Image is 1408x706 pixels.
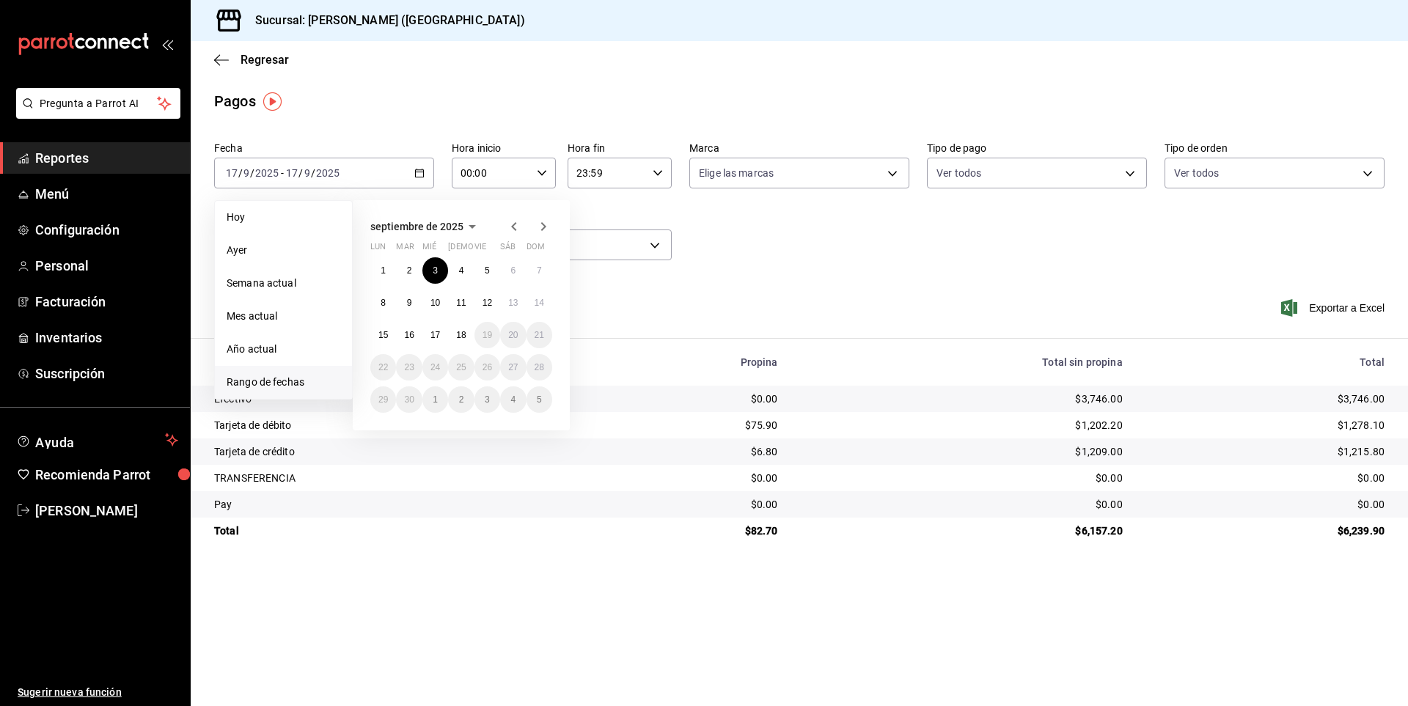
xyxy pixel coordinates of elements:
[483,362,492,372] abbr: 26 de septiembre de 2025
[1146,523,1385,538] div: $6,239.90
[508,330,518,340] abbr: 20 de septiembre de 2025
[214,523,576,538] div: Total
[225,167,238,179] input: --
[510,265,516,276] abbr: 6 de septiembre de 2025
[599,356,778,368] div: Propina
[407,265,412,276] abbr: 2 de septiembre de 2025
[396,354,422,380] button: 23 de septiembre de 2025
[448,290,474,316] button: 11 de septiembre de 2025
[227,276,340,291] span: Semana actual
[527,386,552,413] button: 5 de octubre de 2025
[508,362,518,372] abbr: 27 de septiembre de 2025
[227,375,340,390] span: Rango de fechas
[10,106,180,122] a: Pregunta a Parrot AI
[448,257,474,284] button: 4 de septiembre de 2025
[802,471,1123,485] div: $0.00
[370,218,481,235] button: septiembre de 2025
[281,167,284,179] span: -
[422,257,448,284] button: 3 de septiembre de 2025
[433,265,438,276] abbr: 3 de septiembre de 2025
[802,497,1123,512] div: $0.00
[537,394,542,405] abbr: 5 de octubre de 2025
[214,53,289,67] button: Regresar
[508,298,518,308] abbr: 13 de septiembre de 2025
[35,431,159,449] span: Ayuda
[214,497,576,512] div: Pay
[474,322,500,348] button: 19 de septiembre de 2025
[370,322,396,348] button: 15 de septiembre de 2025
[699,166,774,180] span: Elige las marcas
[227,243,340,258] span: Ayer
[936,166,981,180] span: Ver todos
[396,386,422,413] button: 30 de septiembre de 2025
[433,394,438,405] abbr: 1 de octubre de 2025
[161,38,173,50] button: open_drawer_menu
[448,322,474,348] button: 18 de septiembre de 2025
[378,330,388,340] abbr: 15 de septiembre de 2025
[448,242,535,257] abbr: jueves
[689,143,909,153] label: Marca
[370,354,396,380] button: 22 de septiembre de 2025
[430,298,440,308] abbr: 10 de septiembre de 2025
[500,242,516,257] abbr: sábado
[599,418,778,433] div: $75.90
[474,386,500,413] button: 3 de octubre de 2025
[404,394,414,405] abbr: 30 de septiembre de 2025
[537,265,542,276] abbr: 7 de septiembre de 2025
[370,290,396,316] button: 8 de septiembre de 2025
[40,96,158,111] span: Pregunta a Parrot AI
[456,362,466,372] abbr: 25 de septiembre de 2025
[535,362,544,372] abbr: 28 de septiembre de 2025
[378,394,388,405] abbr: 29 de septiembre de 2025
[422,354,448,380] button: 24 de septiembre de 2025
[298,167,303,179] span: /
[535,298,544,308] abbr: 14 de septiembre de 2025
[18,685,178,700] span: Sugerir nueva función
[370,257,396,284] button: 1 de septiembre de 2025
[452,143,556,153] label: Hora inicio
[527,242,545,257] abbr: domingo
[315,167,340,179] input: ----
[35,256,178,276] span: Personal
[802,444,1123,459] div: $1,209.00
[1174,166,1219,180] span: Ver todos
[243,12,525,29] h3: Sucursal: [PERSON_NAME] ([GEOGRAPHIC_DATA])
[422,290,448,316] button: 10 de septiembre de 2025
[35,328,178,348] span: Inventarios
[370,386,396,413] button: 29 de septiembre de 2025
[802,523,1123,538] div: $6,157.20
[456,298,466,308] abbr: 11 de septiembre de 2025
[422,322,448,348] button: 17 de septiembre de 2025
[448,386,474,413] button: 2 de octubre de 2025
[1146,391,1385,406] div: $3,746.00
[254,167,279,179] input: ----
[35,465,178,485] span: Recomienda Parrot
[227,210,340,225] span: Hoy
[568,143,672,153] label: Hora fin
[241,53,289,67] span: Regresar
[370,242,386,257] abbr: lunes
[263,92,282,111] img: Tooltip marker
[510,394,516,405] abbr: 4 de octubre de 2025
[35,148,178,168] span: Reportes
[16,88,180,119] button: Pregunta a Parrot AI
[474,257,500,284] button: 5 de septiembre de 2025
[927,143,1147,153] label: Tipo de pago
[396,290,422,316] button: 9 de septiembre de 2025
[802,418,1123,433] div: $1,202.20
[404,330,414,340] abbr: 16 de septiembre de 2025
[430,362,440,372] abbr: 24 de septiembre de 2025
[483,330,492,340] abbr: 19 de septiembre de 2025
[1165,143,1385,153] label: Tipo de orden
[1284,299,1385,317] button: Exportar a Excel
[527,290,552,316] button: 14 de septiembre de 2025
[214,143,434,153] label: Fecha
[500,290,526,316] button: 13 de septiembre de 2025
[459,265,464,276] abbr: 4 de septiembre de 2025
[227,342,340,357] span: Año actual
[404,362,414,372] abbr: 23 de septiembre de 2025
[535,330,544,340] abbr: 21 de septiembre de 2025
[396,257,422,284] button: 2 de septiembre de 2025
